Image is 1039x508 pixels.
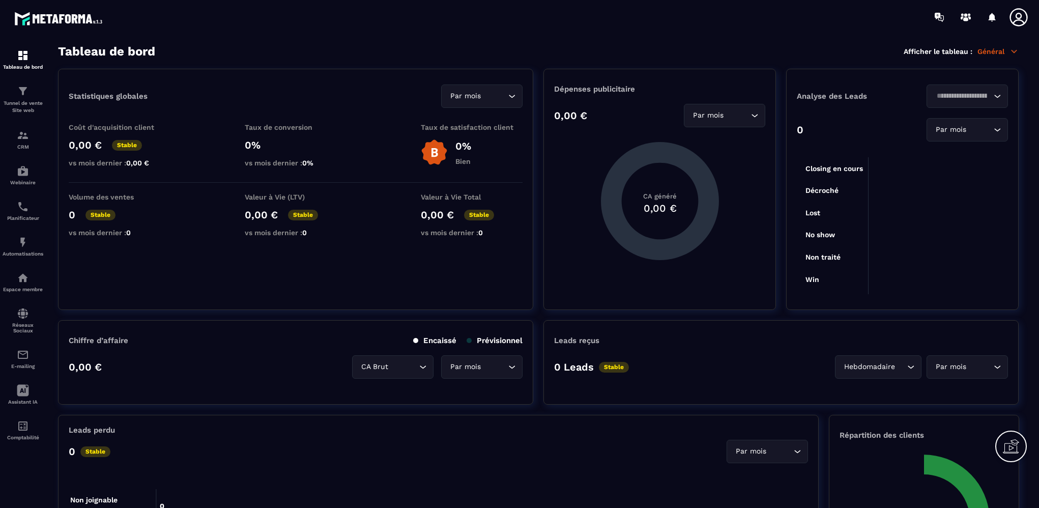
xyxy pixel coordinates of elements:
[448,361,483,373] span: Par mois
[554,361,594,373] p: 0 Leads
[421,229,523,237] p: vs mois dernier :
[805,209,820,217] tspan: Lost
[245,193,347,201] p: Valeur à Vie (LTV)
[927,84,1008,108] div: Search for option
[3,122,43,157] a: formationformationCRM
[805,275,819,284] tspan: Win
[690,110,726,121] span: Par mois
[126,159,149,167] span: 0,00 €
[835,355,921,379] div: Search for option
[69,229,170,237] p: vs mois dernier :
[805,253,841,261] tspan: Non traité
[933,361,968,373] span: Par mois
[126,229,131,237] span: 0
[840,431,1008,440] p: Répartition des clients
[554,336,599,345] p: Leads reçus
[3,341,43,377] a: emailemailE-mailing
[85,210,116,220] p: Stable
[3,363,43,369] p: E-mailing
[3,100,43,114] p: Tunnel de vente Site web
[483,361,506,373] input: Search for option
[302,159,313,167] span: 0%
[3,300,43,341] a: social-networksocial-networkRéseaux Sociaux
[3,251,43,257] p: Automatisations
[448,91,483,102] span: Par mois
[977,47,1019,56] p: Général
[478,229,483,237] span: 0
[3,144,43,150] p: CRM
[3,412,43,448] a: accountantaccountantComptabilité
[483,91,506,102] input: Search for option
[245,139,347,151] p: 0%
[421,139,448,166] img: b-badge-o.b3b20ee6.svg
[805,186,839,194] tspan: Décroché
[3,77,43,122] a: formationformationTunnel de vente Site web
[927,118,1008,142] div: Search for option
[413,336,456,345] p: Encaissé
[17,49,29,62] img: formation
[69,209,75,221] p: 0
[17,129,29,142] img: formation
[768,446,791,457] input: Search for option
[80,446,110,457] p: Stable
[69,139,102,151] p: 0,00 €
[3,435,43,440] p: Comptabilité
[245,123,347,131] p: Taux de conversion
[3,157,43,193] a: automationsautomationsWebinaire
[968,361,991,373] input: Search for option
[897,361,905,373] input: Search for option
[554,84,765,94] p: Dépenses publicitaire
[684,104,765,127] div: Search for option
[69,193,170,201] p: Volume des ventes
[805,164,863,173] tspan: Closing en cours
[245,229,347,237] p: vs mois dernier :
[3,377,43,412] a: Assistant IA
[842,361,897,373] span: Hebdomadaire
[17,201,29,213] img: scheduler
[288,210,318,220] p: Stable
[70,496,118,505] tspan: Non joignable
[441,355,523,379] div: Search for option
[3,322,43,333] p: Réseaux Sociaux
[14,9,106,28] img: logo
[3,264,43,300] a: automationsautomationsEspace membre
[554,109,587,122] p: 0,00 €
[245,209,278,221] p: 0,00 €
[359,361,390,373] span: CA Brut
[455,157,471,165] p: Bien
[69,123,170,131] p: Coût d'acquisition client
[69,445,75,458] p: 0
[933,124,968,135] span: Par mois
[726,110,748,121] input: Search for option
[17,165,29,177] img: automations
[797,92,903,101] p: Analyse des Leads
[933,91,991,102] input: Search for option
[69,426,115,435] p: Leads perdu
[3,180,43,185] p: Webinaire
[17,85,29,97] img: formation
[3,64,43,70] p: Tableau de bord
[3,193,43,229] a: schedulerschedulerPlanificateur
[421,193,523,201] p: Valeur à Vie Total
[69,361,102,373] p: 0,00 €
[390,361,417,373] input: Search for option
[464,210,494,220] p: Stable
[17,420,29,432] img: accountant
[599,362,629,373] p: Stable
[904,47,972,55] p: Afficher le tableau :
[421,123,523,131] p: Taux de satisfaction client
[927,355,1008,379] div: Search for option
[112,140,142,151] p: Stable
[3,215,43,221] p: Planificateur
[245,159,347,167] p: vs mois dernier :
[727,440,808,463] div: Search for option
[455,140,471,152] p: 0%
[302,229,307,237] span: 0
[421,209,454,221] p: 0,00 €
[352,355,434,379] div: Search for option
[58,44,155,59] h3: Tableau de bord
[3,287,43,292] p: Espace membre
[467,336,523,345] p: Prévisionnel
[733,446,768,457] span: Par mois
[17,307,29,320] img: social-network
